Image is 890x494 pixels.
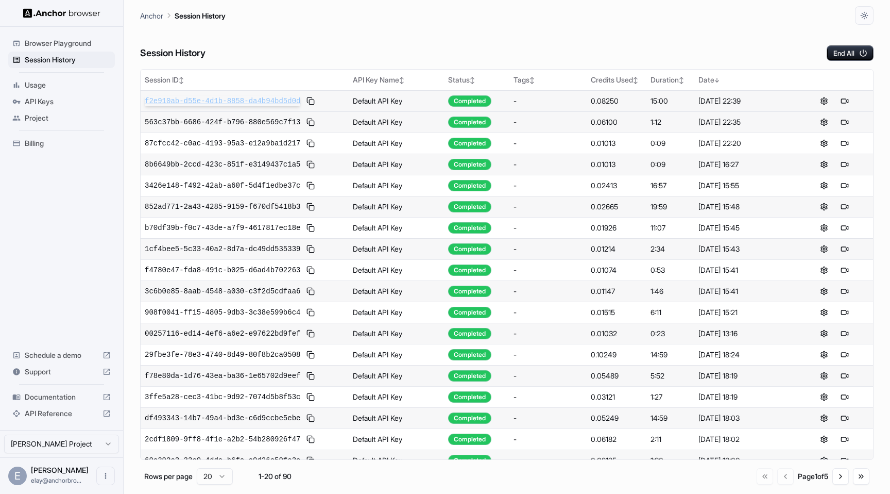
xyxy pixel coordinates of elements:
td: Default API Key [349,365,444,386]
td: Default API Key [349,196,444,217]
div: - [514,286,583,297]
div: Completed [448,222,491,234]
div: 0:23 [651,328,691,339]
div: 0.10249 [591,350,642,360]
span: ↕ [633,76,638,84]
div: [DATE] 18:00 [698,455,791,466]
td: Default API Key [349,386,444,407]
div: [DATE] 18:24 [698,350,791,360]
span: 60c392e3-33e0-4dde-b6fc-a0d26c50fe3e [145,455,300,466]
div: [DATE] 15:48 [698,202,791,212]
div: [DATE] 18:02 [698,434,791,444]
div: - [514,244,583,254]
span: API Reference [25,408,98,419]
span: ↕ [679,76,684,84]
div: 0.01926 [591,223,642,233]
div: 0.06182 [591,434,642,444]
span: ↕ [179,76,184,84]
td: Default API Key [349,217,444,238]
span: 3c6b0e85-8aab-4548-a030-c3f2d5cdfaa6 [145,286,300,297]
div: 19:59 [651,202,691,212]
span: ↕ [399,76,404,84]
span: ↕ [529,76,535,84]
div: 1:27 [651,392,691,402]
div: Completed [448,180,491,191]
p: Anchor [140,10,163,21]
div: Duration [651,75,691,85]
td: Default API Key [349,323,444,344]
div: 11:07 [651,223,691,233]
div: Completed [448,391,491,403]
td: Default API Key [349,344,444,365]
div: [DATE] 15:41 [698,265,791,275]
div: 1-20 of 90 [249,471,301,482]
td: Default API Key [349,281,444,302]
div: - [514,96,583,106]
span: 3426e148-f492-42ab-a60f-5d4f1edbe37c [145,180,300,191]
div: [DATE] 22:35 [698,117,791,127]
span: 87cfcc42-c0ac-4193-95a3-e12a9ba1d217 [145,138,300,149]
h6: Session History [140,46,206,61]
div: Completed [448,159,491,170]
td: Default API Key [349,407,444,429]
span: Usage [25,80,111,90]
div: - [514,350,583,360]
span: 29fbe3fe-78e3-4740-8d49-80f8b2ca0508 [145,350,300,360]
div: Status [448,75,505,85]
div: API Reference [8,405,115,422]
td: Default API Key [349,450,444,471]
div: - [514,159,583,170]
div: Billing [8,135,115,152]
div: - [514,223,583,233]
div: Completed [448,370,491,382]
div: - [514,265,583,275]
div: [DATE] 18:19 [698,392,791,402]
button: End All [827,45,874,61]
div: 16:57 [651,180,691,191]
div: 0.01032 [591,328,642,339]
div: Completed [448,307,491,318]
div: [DATE] 15:41 [698,286,791,297]
div: Completed [448,349,491,360]
p: Rows per page [144,471,193,482]
div: 15:00 [651,96,691,106]
div: Support [8,364,115,380]
p: Session History [175,10,226,21]
div: 1:30 [651,455,691,466]
div: Tags [514,75,583,85]
div: - [514,455,583,466]
span: 563c37bb-6686-424f-b796-880e569c7f13 [145,117,300,127]
div: Completed [448,328,491,339]
td: Default API Key [349,302,444,323]
span: 3ffe5a28-cec3-41bc-9d92-7074d5b8f53c [145,392,300,402]
div: Project [8,110,115,126]
div: - [514,371,583,381]
div: Completed [448,95,491,107]
span: ↕ [470,76,475,84]
span: b70df39b-f0c7-43de-a7f9-4617817ec18e [145,223,300,233]
div: Completed [448,455,491,466]
div: [DATE] 22:39 [698,96,791,106]
div: [DATE] 15:43 [698,244,791,254]
span: ↓ [714,76,720,84]
div: Completed [448,201,491,212]
div: Schedule a demo [8,347,115,364]
div: 5:52 [651,371,691,381]
div: Completed [448,286,491,297]
span: Billing [25,138,111,149]
div: Usage [8,77,115,93]
div: Date [698,75,791,85]
span: Browser Playground [25,38,111,48]
span: 1cf4bee5-5c33-40a2-8d7a-dc49dd535339 [145,244,300,254]
div: 0.02413 [591,180,642,191]
td: Default API Key [349,175,444,196]
div: [DATE] 15:21 [698,307,791,318]
div: 0.01013 [591,159,642,170]
div: [DATE] 18:03 [698,413,791,423]
div: 2:34 [651,244,691,254]
div: API Keys [8,93,115,110]
div: E [8,467,27,485]
span: elay@anchorbrowser.io [31,476,81,484]
div: 1:12 [651,117,691,127]
span: Documentation [25,392,98,402]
